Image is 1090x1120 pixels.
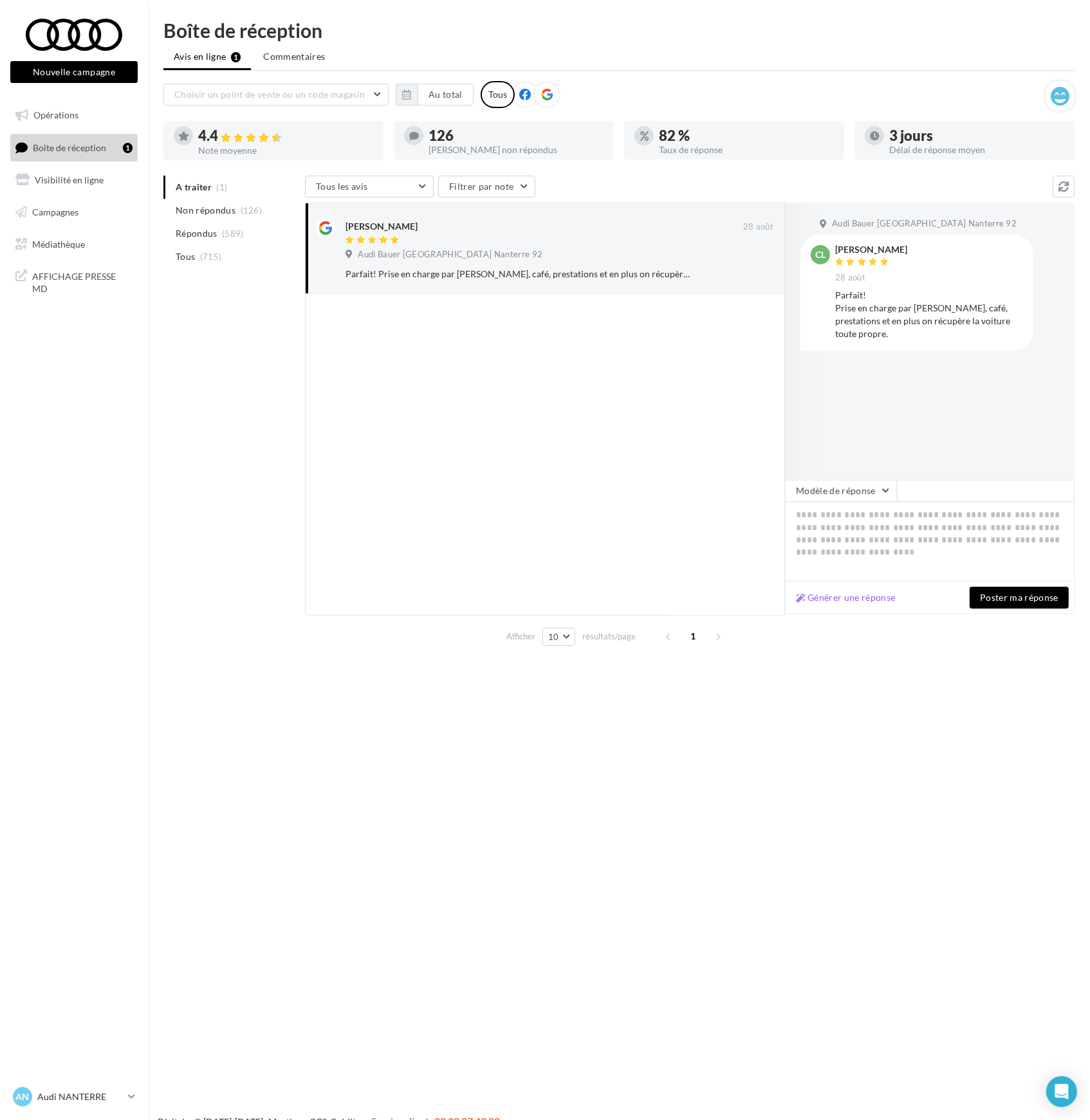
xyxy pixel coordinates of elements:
[305,176,434,197] button: Tous les avis
[222,228,244,239] span: (589)
[418,84,474,106] button: Au total
[835,289,1023,340] div: Parfait! Prise en charge par [PERSON_NAME], café, prestations et en plus on récupère la voiture t...
[8,231,140,258] a: Médiathèque
[241,205,263,216] span: (126)
[176,204,236,217] span: Non répondus
[8,102,140,129] a: Opérations
[346,220,418,233] div: [PERSON_NAME]
[1046,1076,1077,1107] div: Open Intercom Messenger
[683,626,704,647] span: 1
[815,248,826,261] span: Cl
[506,630,535,643] span: Afficher
[163,84,389,106] button: Choisir un point de vente ou un code magasin
[743,221,773,233] span: 28 août
[123,143,133,153] div: 1
[791,590,901,605] button: Générer une réponse
[358,249,542,261] span: Audi Bauer [GEOGRAPHIC_DATA] Nanterre 92
[8,199,140,226] a: Campagnes
[198,129,373,143] div: 4.4
[16,1090,30,1103] span: AN
[37,1090,123,1103] p: Audi NANTERRE
[548,632,559,642] span: 10
[346,268,690,280] div: Parfait! Prise en charge par [PERSON_NAME], café, prestations et en plus on récupère la voiture t...
[785,480,897,502] button: Modèle de réponse
[176,227,217,240] span: Répondus
[8,134,140,161] a: Boîte de réception1
[33,109,79,120] span: Opérations
[8,167,140,194] a: Visibilité en ligne
[163,21,1075,40] div: Boîte de réception
[832,218,1017,230] span: Audi Bauer [GEOGRAPHIC_DATA] Nanterre 92
[174,89,365,100] span: Choisir un point de vente ou un code magasin
[659,129,834,143] div: 82 %
[396,84,474,106] button: Au total
[32,207,79,217] span: Campagnes
[429,129,604,143] div: 126
[198,146,373,155] div: Note moyenne
[10,61,138,83] button: Nouvelle campagne
[429,145,604,154] div: [PERSON_NAME] non répondus
[835,245,907,254] div: [PERSON_NAME]
[542,628,575,646] button: 10
[32,238,85,249] span: Médiathèque
[176,250,195,263] span: Tous
[8,262,140,300] a: AFFICHAGE PRESSE MD
[316,181,368,192] span: Tous les avis
[32,268,133,295] span: AFFICHAGE PRESSE MD
[659,145,834,154] div: Taux de réponse
[835,272,865,284] span: 28 août
[582,630,636,643] span: résultats/page
[438,176,535,197] button: Filtrer par note
[33,142,106,152] span: Boîte de réception
[889,145,1064,154] div: Délai de réponse moyen
[263,50,325,63] span: Commentaires
[10,1085,138,1109] a: AN Audi NANTERRE
[970,587,1069,609] button: Poster ma réponse
[35,174,104,185] span: Visibilité en ligne
[481,81,515,108] div: Tous
[200,252,222,262] span: (715)
[889,129,1064,143] div: 3 jours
